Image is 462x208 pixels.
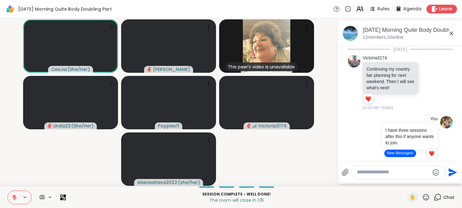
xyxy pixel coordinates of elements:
[247,124,251,128] span: audio-muted
[440,116,453,128] img: https://sharewell-space-live.sfo3.digitaloceanspaces.com/user-generated/3bf5b473-6236-4210-9da2-3...
[410,194,416,201] span: ✋
[363,94,374,104] div: Reaction list
[178,179,200,186] span: ( she/her )
[363,26,458,34] div: [DATE] Morning Quite Body Doubling Part , [DATE]
[343,26,358,41] img: Saturday Morning Quite Body Doubling Part , Sep 13
[428,151,435,156] button: Reactions: love
[363,105,379,111] span: 10:02 AM
[225,62,297,71] div: This peer’s video is unavailable
[363,34,404,41] p: 12 members, 10 online
[153,66,190,72] span: [PERSON_NAME]
[71,123,94,129] span: ( She/Her )
[348,55,360,67] img: https://sharewell-space-live.sfo3.digitaloceanspaces.com/user-generated/cca46633-8413-4581-a5b3-c...
[67,66,90,72] span: ( She/Her )
[53,123,71,129] span: Linda22
[382,105,393,111] span: Edited
[439,6,452,12] span: Leave
[445,165,459,179] button: Send
[377,6,390,12] span: Rules
[430,116,438,122] h4: You
[18,6,112,12] span: [DATE] Morning Quite Body Doubling Part
[5,4,16,14] img: ShareWell Logomark
[432,169,440,176] button: Emoji picker
[357,169,430,176] textarea: Type your message
[51,66,67,72] span: CeeJai
[390,46,411,52] span: [DATE]
[47,124,52,128] span: audio-muted
[243,19,290,73] img: Rose68
[137,179,177,186] span: elianaahava2022
[70,197,403,203] p: The room will close in 1:16
[366,66,415,91] p: Continuing my country fair planning for next weekend. Then I will see what's next!
[258,123,287,129] span: Victoria3174
[426,149,437,159] div: Reaction list
[403,6,421,12] span: Agenda
[365,96,371,101] button: Reactions: love
[70,191,403,197] p: Session Complete - well done!
[380,105,381,111] span: •
[363,55,387,61] a: Victoria3174
[147,67,152,72] span: audio-muted
[384,150,416,157] button: New Messages!
[386,127,434,146] p: I have three sessions after this if anyone wants to join.
[443,194,455,201] span: Chat
[158,123,179,129] span: Poppies11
